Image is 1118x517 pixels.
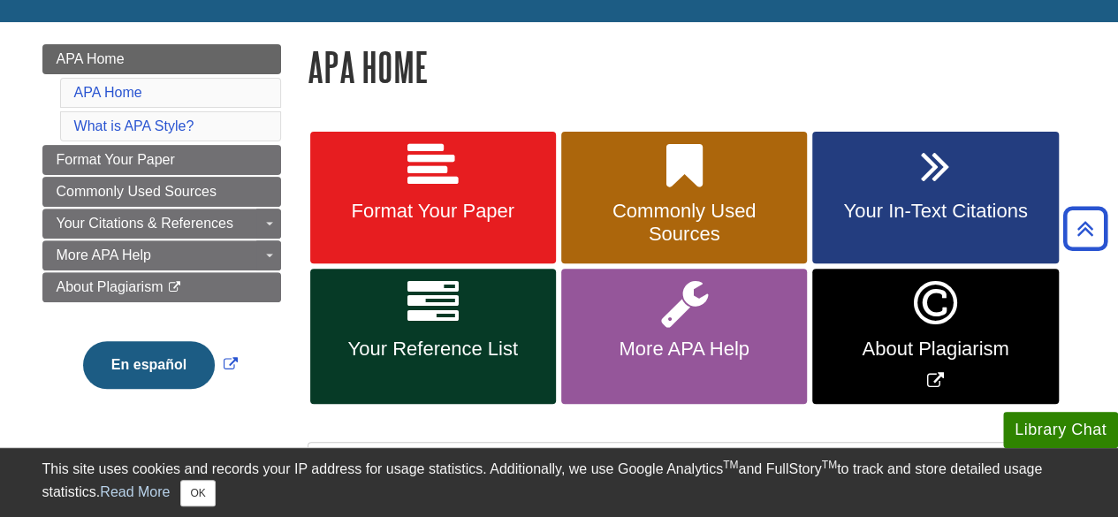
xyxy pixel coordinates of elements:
a: Your Reference List [310,269,556,404]
span: Commonly Used Sources [574,200,794,246]
a: Link opens in new window [79,357,242,372]
button: Library Chat [1003,412,1118,448]
a: APA Home [42,44,281,74]
a: What is APA Style? [74,118,194,133]
span: About Plagiarism [825,338,1045,361]
span: Format Your Paper [57,152,175,167]
a: Format Your Paper [310,132,556,264]
sup: TM [822,459,837,471]
a: About Plagiarism [42,272,281,302]
a: Commonly Used Sources [42,177,281,207]
span: More APA Help [574,338,794,361]
a: Your In-Text Citations [812,132,1058,264]
a: Format Your Paper [42,145,281,175]
a: Your Citations & References [42,209,281,239]
h2: What is APA Style? [308,443,1076,490]
button: En español [83,341,215,389]
span: Your Citations & References [57,216,233,231]
span: Commonly Used Sources [57,184,217,199]
span: About Plagiarism [57,279,164,294]
sup: TM [723,459,738,471]
a: Commonly Used Sources [561,132,807,264]
a: Back to Top [1057,217,1114,240]
span: Your In-Text Citations [825,200,1045,223]
a: APA Home [74,85,142,100]
span: Format Your Paper [323,200,543,223]
a: Link opens in new window [812,269,1058,404]
span: APA Home [57,51,125,66]
div: Guide Page Menu [42,44,281,419]
span: More APA Help [57,247,151,262]
i: This link opens in a new window [167,282,182,293]
button: Close [180,480,215,506]
a: More APA Help [42,240,281,270]
a: More APA Help [561,269,807,404]
div: This site uses cookies and records your IP address for usage statistics. Additionally, we use Goo... [42,459,1076,506]
span: Your Reference List [323,338,543,361]
a: Read More [100,484,170,499]
h1: APA Home [308,44,1076,89]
